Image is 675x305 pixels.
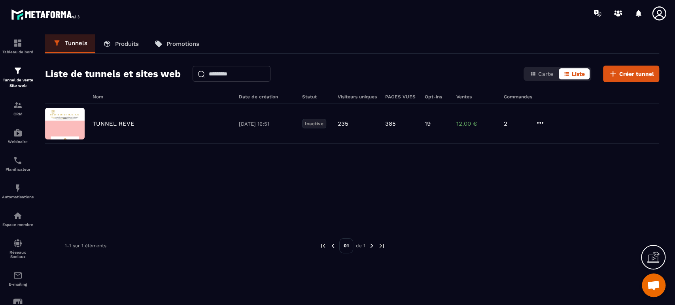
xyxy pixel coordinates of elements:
[2,112,34,116] p: CRM
[2,205,34,233] a: automationsautomationsEspace membre
[239,94,294,100] h6: Date de création
[525,68,558,79] button: Carte
[115,40,139,47] p: Produits
[2,32,34,60] a: formationformationTableau de bord
[2,167,34,171] p: Planificateur
[385,120,396,127] p: 385
[2,94,34,122] a: formationformationCRM
[65,40,87,47] p: Tunnels
[456,120,496,127] p: 12,00 €
[45,66,181,82] h2: Liste de tunnels et sites web
[2,122,34,150] a: automationsautomationsWebinaire
[45,108,85,139] img: image
[572,71,585,77] span: Liste
[603,66,659,82] button: Créer tunnel
[2,233,34,265] a: social-networksocial-networkRéseaux Sociaux
[339,238,353,253] p: 01
[13,271,23,280] img: email
[338,120,348,127] p: 235
[13,211,23,220] img: automations
[166,40,199,47] p: Promotions
[13,66,23,75] img: formation
[425,120,431,127] p: 19
[93,94,231,100] h6: Nom
[302,119,326,128] p: Inactive
[13,100,23,110] img: formation
[320,242,327,249] img: prev
[425,94,448,100] h6: Opt-ins
[95,34,147,53] a: Produits
[538,71,553,77] span: Carte
[65,243,106,249] p: 1-1 sur 1 éléments
[2,139,34,144] p: Webinaire
[13,38,23,48] img: formation
[2,265,34,292] a: emailemailE-mailing
[356,243,365,249] p: de 1
[11,7,82,22] img: logo
[378,242,385,249] img: next
[2,250,34,259] p: Réseaux Sociaux
[456,94,496,100] h6: Ventes
[504,94,532,100] h6: Commandes
[338,94,377,100] h6: Visiteurs uniques
[619,70,654,78] span: Créer tunnel
[368,242,375,249] img: next
[13,156,23,165] img: scheduler
[13,128,23,137] img: automations
[45,34,95,53] a: Tunnels
[2,77,34,88] p: Tunnel de vente Site web
[559,68,590,79] button: Liste
[642,273,666,297] div: Ouvrir le chat
[93,120,134,127] p: TUNNEL REVE
[302,94,330,100] h6: Statut
[2,60,34,94] a: formationformationTunnel de vente Site web
[329,242,337,249] img: prev
[239,121,294,127] p: [DATE] 16:51
[504,120,528,127] p: 2
[2,282,34,286] p: E-mailing
[2,177,34,205] a: automationsautomationsAutomatisations
[2,222,34,227] p: Espace membre
[147,34,207,53] a: Promotions
[13,239,23,248] img: social-network
[2,150,34,177] a: schedulerschedulerPlanificateur
[2,195,34,199] p: Automatisations
[2,50,34,54] p: Tableau de bord
[385,94,417,100] h6: PAGES VUES
[13,183,23,193] img: automations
